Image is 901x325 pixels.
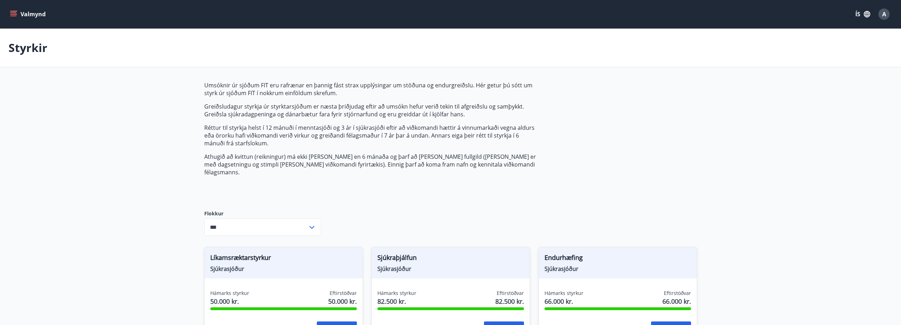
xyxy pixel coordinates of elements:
[851,8,874,21] button: ÍS
[664,290,691,297] span: Eftirstöðvar
[377,253,524,265] span: Sjúkraþjálfun
[204,81,538,97] p: Umsóknir úr sjóðum FIT eru rafrænar en þannig fást strax upplýsingar um stöðuna og endurgreiðslu....
[495,297,524,306] span: 82.500 kr.
[544,297,583,306] span: 66.000 kr.
[210,297,249,306] span: 50.000 kr.
[8,40,47,56] p: Styrkir
[328,297,357,306] span: 50.000 kr.
[544,290,583,297] span: Hámarks styrkur
[8,8,49,21] button: menu
[330,290,357,297] span: Eftirstöðvar
[662,297,691,306] span: 66.000 kr.
[544,253,691,265] span: Endurhæfing
[876,6,893,23] button: A
[377,290,416,297] span: Hámarks styrkur
[204,103,538,118] p: Greiðsludagur styrkja úr styrktarsjóðum er næsta þriðjudag eftir að umsókn hefur verið tekin til ...
[210,290,249,297] span: Hámarks styrkur
[204,124,538,147] p: Réttur til styrkja helst í 12 mánuði í menntasjóði og 3 ár í sjúkrasjóði eftir að viðkomandi hætt...
[882,10,886,18] span: A
[204,153,538,176] p: Athugið að kvittun (reikningur) má ekki [PERSON_NAME] en 6 mánaða og þarf að [PERSON_NAME] fullgi...
[204,210,321,217] label: Flokkur
[210,253,357,265] span: Líkamsræktarstyrkur
[497,290,524,297] span: Eftirstöðvar
[377,265,524,273] span: Sjúkrasjóður
[210,265,357,273] span: Sjúkrasjóður
[377,297,416,306] span: 82.500 kr.
[544,265,691,273] span: Sjúkrasjóður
